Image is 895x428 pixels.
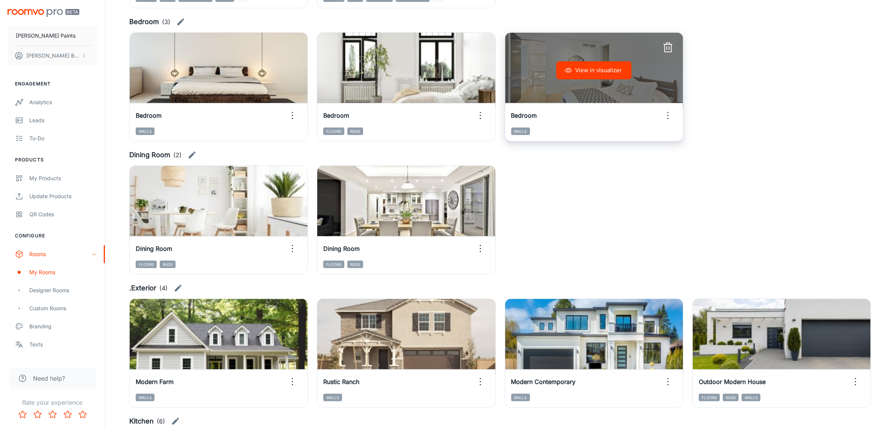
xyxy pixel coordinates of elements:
button: Rate 3 star [45,407,60,422]
span: Rugs [347,261,363,268]
button: Rate 5 star [75,407,90,422]
img: Roomvo PRO Beta [8,9,79,17]
h6: Rustic Ranch [323,377,359,386]
div: Designer Rooms [29,286,97,294]
button: Rate 1 star [15,407,30,422]
p: (4) [159,284,168,293]
div: My Rooms [29,268,97,276]
div: To-do [29,134,97,143]
span: Walls [136,394,154,401]
h6: Bedroom [511,111,537,120]
h6: Kitchen [129,416,154,426]
p: (6) [157,417,165,426]
div: Analytics [29,98,97,106]
h6: Outdoor Modern House [699,377,766,386]
span: Walls [323,394,342,401]
button: [PERSON_NAME] Broglia [8,46,97,65]
span: Floors [136,261,157,268]
p: (3) [162,17,170,26]
h6: Bedroom [323,111,349,120]
h6: Dining Room [136,244,172,253]
h6: Modern Contemporary [511,377,576,386]
span: Floors [323,127,344,135]
div: Custom Rooms [29,304,97,313]
p: (2) [173,150,182,159]
span: Walls [511,127,530,135]
div: Leads [29,116,97,124]
h6: Bedroom [129,17,159,27]
p: [PERSON_NAME] Broglia [26,52,79,60]
span: Floors [699,394,720,401]
p: [PERSON_NAME] Paints [16,32,76,40]
button: Rate 4 star [60,407,75,422]
h6: Dining Room [323,244,360,253]
div: QR Codes [29,210,97,219]
div: My Products [29,174,97,182]
span: Rugs [160,261,176,268]
span: Need help? [33,374,65,383]
span: Floors [323,261,344,268]
h6: .Exterior [129,283,156,293]
span: Rugs [347,127,363,135]
p: Rate your experience [6,398,99,407]
div: Update Products [29,192,97,200]
button: Rate 2 star [30,407,45,422]
h6: Modern Farm [136,377,174,386]
span: Walls [136,127,154,135]
div: Rooms [29,250,91,258]
span: Walls [742,394,760,401]
button: [PERSON_NAME] Paints [8,26,97,46]
button: View in visualizer [556,61,631,79]
h6: Dining Room [129,150,170,160]
span: Walls [511,394,530,401]
span: Rugs [723,394,739,401]
div: Branding [29,322,97,331]
div: Texts [29,340,97,349]
h6: Bedroom [136,111,162,120]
